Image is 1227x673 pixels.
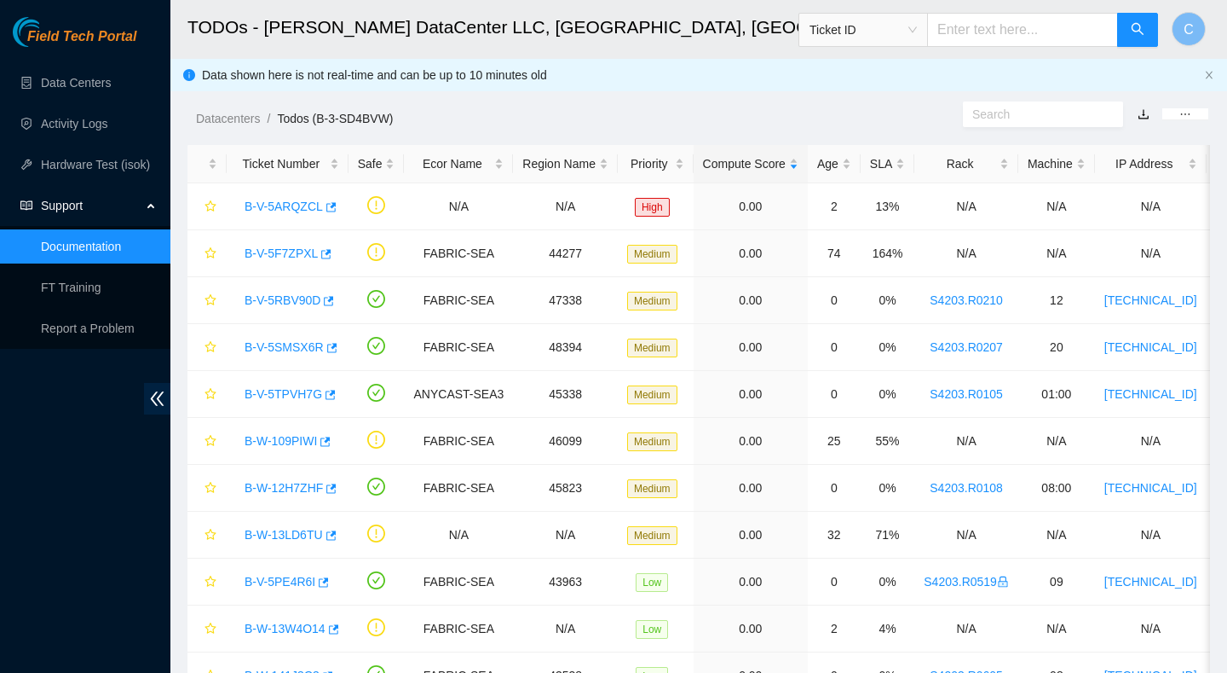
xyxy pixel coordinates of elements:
[513,324,618,371] td: 48394
[1138,107,1149,121] a: download
[1104,340,1197,354] a: [TECHNICAL_ID]
[1095,606,1207,653] td: N/A
[924,575,1009,589] a: S4203.R0519lock
[513,606,618,653] td: N/A
[861,230,914,277] td: 164%
[1095,183,1207,230] td: N/A
[367,196,385,214] span: exclamation-circle
[204,341,216,355] span: star
[197,427,217,455] button: star
[808,277,861,324] td: 0
[197,334,217,361] button: star
[404,418,513,465] td: FABRIC-SEA
[914,418,1018,465] td: N/A
[367,618,385,636] span: exclamation-circle
[694,418,808,465] td: 0.00
[1018,606,1095,653] td: N/A
[861,324,914,371] td: 0%
[914,183,1018,230] td: N/A
[1204,70,1214,81] button: close
[204,576,216,589] span: star
[1125,101,1162,128] button: download
[41,311,157,345] p: Report a Problem
[204,388,216,402] span: star
[1179,108,1191,120] span: ellipsis
[930,293,1003,307] a: S4203.R0210
[627,292,677,310] span: Medium
[861,418,914,465] td: 55%
[808,371,861,418] td: 0
[204,200,216,214] span: star
[1095,418,1207,465] td: N/A
[513,465,618,512] td: 45823
[694,512,808,559] td: 0.00
[197,287,217,314] button: star
[927,13,1118,47] input: Enter text here...
[914,606,1018,653] td: N/A
[1018,230,1095,277] td: N/A
[997,576,1009,588] span: lock
[404,324,513,371] td: FABRIC-SEA
[694,465,808,512] td: 0.00
[41,76,111,90] a: Data Centers
[1018,465,1095,512] td: 08:00
[20,200,32,212] span: read
[41,281,101,294] a: FT Training
[861,277,914,324] td: 0%
[404,230,513,277] td: FABRIC-SEA
[197,615,217,642] button: star
[204,435,216,449] span: star
[204,529,216,542] span: star
[245,247,318,260] a: B-V-5F7ZPXL
[1131,22,1144,38] span: search
[245,622,325,635] a: B-W-13W4O14
[694,324,808,371] td: 0.00
[513,230,618,277] td: 44277
[41,158,150,171] a: Hardware Test (isok)
[808,512,861,559] td: 32
[367,478,385,496] span: check-circle
[861,465,914,512] td: 0%
[1018,183,1095,230] td: N/A
[196,112,260,125] a: Datacenters
[1018,371,1095,418] td: 01:00
[404,371,513,418] td: ANYCAST-SEA3
[41,240,121,253] a: Documentation
[197,193,217,220] button: star
[808,324,861,371] td: 0
[1095,230,1207,277] td: N/A
[197,474,217,502] button: star
[694,277,808,324] td: 0.00
[808,183,861,230] td: 2
[1018,512,1095,559] td: N/A
[367,337,385,355] span: check-circle
[513,559,618,606] td: 43963
[694,183,808,230] td: 0.00
[1104,481,1197,495] a: [TECHNICAL_ID]
[636,620,668,639] span: Low
[245,481,323,495] a: B-W-12H7ZHF
[13,17,86,47] img: Akamai Technologies
[204,482,216,496] span: star
[1018,324,1095,371] td: 20
[404,512,513,559] td: N/A
[513,512,618,559] td: N/A
[694,606,808,653] td: 0.00
[513,418,618,465] td: 46099
[267,112,270,125] span: /
[1018,277,1095,324] td: 12
[197,521,217,548] button: star
[808,418,861,465] td: 25
[627,432,677,451] span: Medium
[861,183,914,230] td: 13%
[930,340,1003,354] a: S4203.R0207
[404,277,513,324] td: FABRIC-SEA
[808,230,861,277] td: 74
[197,568,217,595] button: star
[41,117,108,131] a: Activity Logs
[367,525,385,542] span: exclamation-circle
[1095,512,1207,559] td: N/A
[1104,387,1197,401] a: [TECHNICAL_ID]
[245,575,315,589] a: B-V-5PE4R6I
[930,387,1003,401] a: S4203.R0105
